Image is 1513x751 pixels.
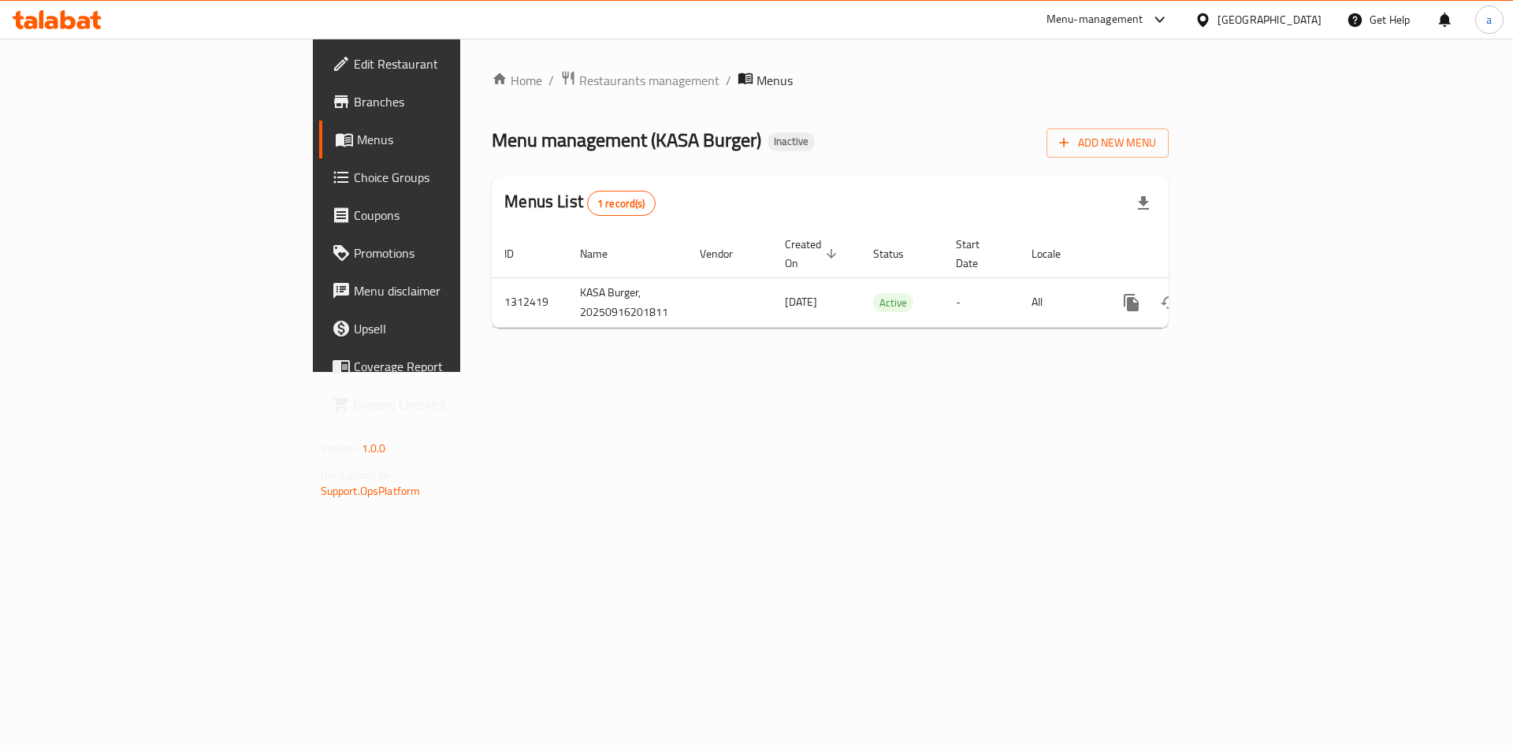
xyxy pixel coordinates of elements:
[579,71,719,90] span: Restaurants management
[560,70,719,91] a: Restaurants management
[321,481,421,501] a: Support.OpsPlatform
[785,235,842,273] span: Created On
[873,244,924,263] span: Status
[567,277,687,327] td: KASA Burger, 20250916201811
[504,244,534,263] span: ID
[319,234,566,272] a: Promotions
[319,158,566,196] a: Choice Groups
[319,45,566,83] a: Edit Restaurant
[1059,133,1156,153] span: Add New Menu
[1046,128,1169,158] button: Add New Menu
[319,310,566,348] a: Upsell
[587,191,656,216] div: Total records count
[1486,11,1492,28] span: a
[362,438,386,459] span: 1.0.0
[321,438,359,459] span: Version:
[319,348,566,385] a: Coverage Report
[319,385,566,423] a: Grocery Checklist
[354,281,553,300] span: Menu disclaimer
[873,293,913,312] div: Active
[1046,10,1143,29] div: Menu-management
[1217,11,1322,28] div: [GEOGRAPHIC_DATA]
[700,244,753,263] span: Vendor
[768,135,815,148] span: Inactive
[319,196,566,234] a: Coupons
[354,357,553,376] span: Coverage Report
[726,71,731,90] li: /
[357,130,553,149] span: Menus
[1019,277,1100,327] td: All
[1032,244,1081,263] span: Locale
[873,294,913,312] span: Active
[588,196,655,211] span: 1 record(s)
[956,235,1000,273] span: Start Date
[1113,284,1151,322] button: more
[319,272,566,310] a: Menu disclaimer
[354,54,553,73] span: Edit Restaurant
[321,465,393,485] span: Get support on:
[785,292,817,312] span: [DATE]
[1125,184,1162,222] div: Export file
[319,121,566,158] a: Menus
[943,277,1019,327] td: -
[354,395,553,414] span: Grocery Checklist
[580,244,628,263] span: Name
[354,168,553,187] span: Choice Groups
[354,319,553,338] span: Upsell
[319,83,566,121] a: Branches
[492,70,1169,91] nav: breadcrumb
[504,190,655,216] h2: Menus List
[756,71,793,90] span: Menus
[1151,284,1188,322] button: Change Status
[492,122,761,158] span: Menu management ( KASA Burger )
[354,244,553,262] span: Promotions
[354,206,553,225] span: Coupons
[354,92,553,111] span: Branches
[492,230,1277,328] table: enhanced table
[768,132,815,151] div: Inactive
[1100,230,1277,278] th: Actions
